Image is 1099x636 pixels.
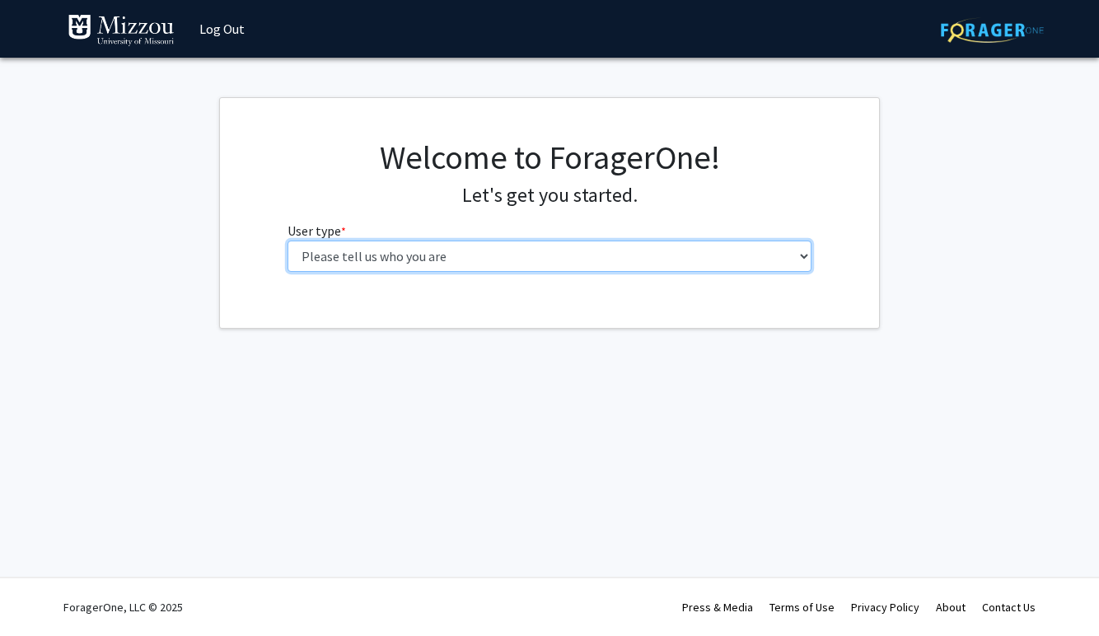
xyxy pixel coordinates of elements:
[769,600,835,615] a: Terms of Use
[682,600,753,615] a: Press & Media
[936,600,966,615] a: About
[941,17,1044,43] img: ForagerOne Logo
[851,600,919,615] a: Privacy Policy
[982,600,1036,615] a: Contact Us
[63,578,183,636] div: ForagerOne, LLC © 2025
[12,562,70,624] iframe: Chat
[288,184,812,208] h4: Let's get you started.
[288,221,346,241] label: User type
[68,14,175,47] img: University of Missouri Logo
[288,138,812,177] h1: Welcome to ForagerOne!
